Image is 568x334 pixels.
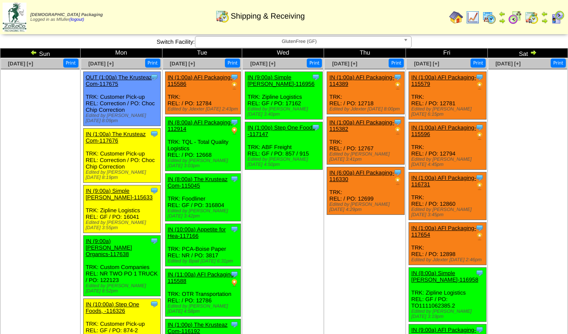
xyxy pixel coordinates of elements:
[150,130,159,138] img: Tooltip
[165,224,240,266] div: TRK: PCA-Boise Paper REL: NR / PO: 3817
[165,269,240,317] div: TRK: OTR Transportation REL: / PO: 12786
[393,177,402,185] img: PO
[88,61,114,67] a: [DATE] [+]
[230,175,239,183] img: Tooltip
[307,58,322,68] button: Print
[86,113,161,123] div: Edited by [PERSON_NAME] [DATE] 8:09pm
[411,225,476,238] a: IN (1:00a) AFI Packaging-117654
[475,73,484,81] img: Tooltip
[150,300,159,308] img: Tooltip
[80,49,162,58] td: Mon
[475,182,484,191] img: PO
[242,49,324,58] td: Wed
[393,81,402,90] img: PO
[69,17,84,22] a: (logout)
[530,49,537,56] img: arrowright.gif
[409,172,487,220] div: TRK: REL: / PO: 12860
[499,17,506,24] img: arrowright.gif
[8,61,33,67] a: [DATE] [+]
[525,10,539,24] img: calendarinout.gif
[508,10,522,24] img: calendarblend.gif
[541,10,548,17] img: arrowleft.gif
[324,49,406,58] td: Thu
[145,58,160,68] button: Print
[86,170,161,180] div: Edited by [PERSON_NAME] [DATE] 8:19pm
[168,158,240,169] div: Edited by [PERSON_NAME] [DATE] 3:03pm
[225,58,240,68] button: Print
[475,81,484,90] img: PO
[329,152,404,162] div: Edited by [PERSON_NAME] [DATE] 3:41pm
[411,107,486,117] div: Edited by [PERSON_NAME] [DATE] 6:15pm
[230,270,239,279] img: Tooltip
[168,119,233,132] a: IN (8:00a) AFI Packaging-112914
[411,74,476,87] a: IN (1:00a) AFI Packaging-115579
[150,186,159,195] img: Tooltip
[86,131,146,144] a: IN (1:00a) The Krusteaz Com-117676
[247,107,322,117] div: Edited by [PERSON_NAME] [DATE] 3:40pm
[30,13,103,17] span: [DEMOGRAPHIC_DATA] Packaging
[496,61,521,67] a: [DATE] [+]
[230,12,305,21] span: Shipping & Receiving
[168,208,240,219] div: Edited by [PERSON_NAME] [DATE] 3:42pm
[165,174,240,221] div: TRK: Foodliner REL: GF / PO: 316804
[247,74,315,87] a: IN (9:00a) Simple [PERSON_NAME]-116956
[389,58,404,68] button: Print
[551,10,565,24] img: calendarcustomer.gif
[170,61,195,67] a: [DATE] [+]
[409,122,487,170] div: TRK: REL: / PO: 12794
[168,226,226,239] a: IN (10:00a) Appetite for Hea-117166
[86,301,140,314] a: IN (10:00a) Step One Foods, -116326
[475,269,484,277] img: Tooltip
[230,81,239,90] img: PO
[86,188,153,201] a: IN (9:00a) Simple [PERSON_NAME]-115633
[411,207,486,217] div: Edited by [PERSON_NAME] [DATE] 3:45pm
[541,17,548,24] img: arrowright.gif
[230,225,239,233] img: Tooltip
[393,118,402,126] img: Tooltip
[165,117,240,171] div: TRK: TQL - Total Quality Logistics REL: / PO: 12668
[409,223,487,265] div: TRK: REL: / PO: 12898
[551,58,566,68] button: Print
[150,73,159,81] img: Tooltip
[86,238,132,257] a: IN (9:00a) [PERSON_NAME] Organics-117638
[409,268,487,322] div: TRK: Zipline Logistics REL: GF / PO: TO1111062385.2
[332,61,357,67] a: [DATE] [+]
[30,13,103,22] span: Logged in as Mfuller
[168,107,240,112] div: Edited by Jdexter [DATE] 2:43pm
[150,237,159,245] img: Tooltip
[230,118,239,126] img: Tooltip
[411,175,476,188] a: IN (1:00a) AFI Packaging-116731
[162,49,242,58] td: Tue
[329,74,394,87] a: IN (1:00a) AFI Packaging-114389
[83,72,161,126] div: TRK: Customer Pick-up REL: Correction / PO: Choc Chip Correction
[329,202,404,212] div: Edited by [PERSON_NAME] [DATE] 4:29pm
[414,61,439,67] a: [DATE] [+]
[3,3,26,32] img: zoroco-logo-small.webp
[215,9,229,23] img: calendarinout.gif
[247,157,322,167] div: Edited by [PERSON_NAME] [DATE] 4:50pm
[488,49,568,58] td: Sat
[475,132,484,140] img: PO
[230,279,239,287] img: PO
[245,122,323,170] div: TRK: ABF Freight REL: GF / PO: 857 / 915
[406,49,488,58] td: Fri
[475,224,484,232] img: Tooltip
[475,232,484,241] img: PO
[230,126,239,135] img: PO
[168,271,236,284] a: IN (11:00a) AFI Packaging-115588
[312,73,320,81] img: Tooltip
[83,185,161,233] div: TRK: Zipline Logistics REL: GF / PO: 16041
[230,73,239,81] img: Tooltip
[312,123,320,132] img: Tooltip
[466,10,480,24] img: line_graph.gif
[411,309,486,319] div: Edited by [PERSON_NAME] [DATE] 3:19pm
[245,72,323,120] div: TRK: Zipline Logistics REL: GF / PO: 17162
[199,36,400,47] span: GlutenFree (GF)
[393,126,402,135] img: PO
